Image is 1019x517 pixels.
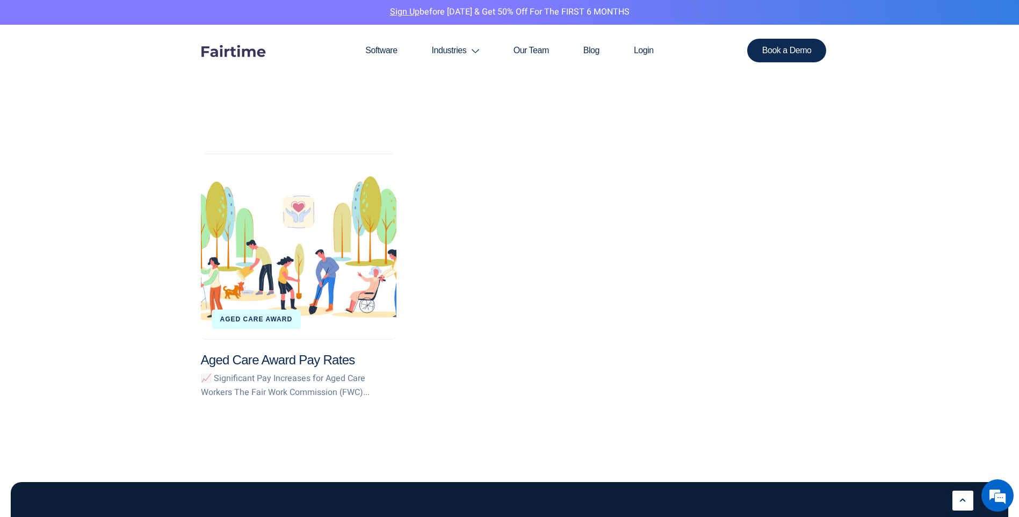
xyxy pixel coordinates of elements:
textarea: Type your message and hit 'Enter' [5,293,205,331]
span: We're online! [62,135,148,244]
a: Blog [566,25,617,76]
div: Chat with us now [56,60,180,74]
a: Our Team [496,25,566,76]
p: 📈 Significant Pay Increases for Aged Care Workers The Fair Work Commission (FWC)... [201,372,396,399]
a: Aged Care Award Pay Rates [201,154,396,340]
a: Industries [415,25,496,76]
a: Login [617,25,671,76]
a: Aged Care Award Pay Rates [201,353,355,367]
span: Book a Demo [762,46,812,55]
a: Aged Care Award [220,315,293,323]
div: Minimize live chat window [176,5,202,31]
a: Software [348,25,414,76]
a: Book a Demo [747,39,827,62]
a: Learn More [952,491,973,511]
a: Sign Up [390,5,420,18]
p: before [DATE] & Get 50% Off for the FIRST 6 MONTHS [8,5,1011,19]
